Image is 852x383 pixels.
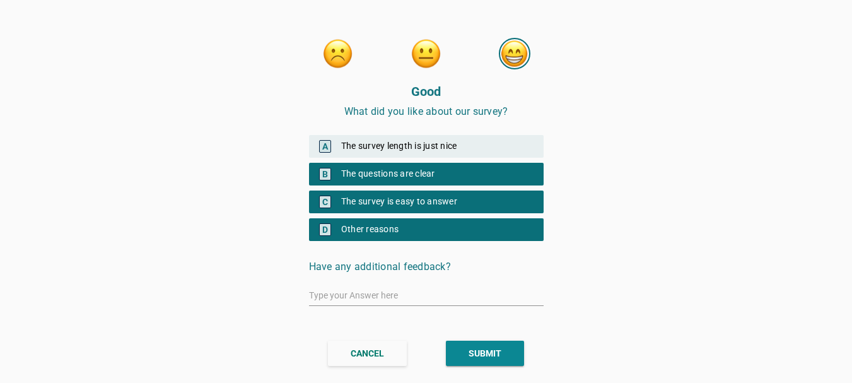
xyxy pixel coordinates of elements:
[446,341,524,366] button: SUBMIT
[319,223,331,236] span: D
[319,140,331,153] span: A
[309,163,544,186] div: The questions are clear
[411,84,441,99] strong: Good
[309,261,451,273] span: Have any additional feedback?
[469,347,501,360] div: SUBMIT
[309,218,544,241] div: Other reasons
[319,168,331,180] span: B
[351,347,384,360] div: CANCEL
[309,191,544,213] div: The survey is easy to answer
[309,285,544,305] input: Type your Answer here
[319,196,331,208] span: C
[309,135,544,158] div: The survey length is just nice
[344,105,508,117] span: What did you like about our survey?
[328,341,407,366] button: CANCEL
